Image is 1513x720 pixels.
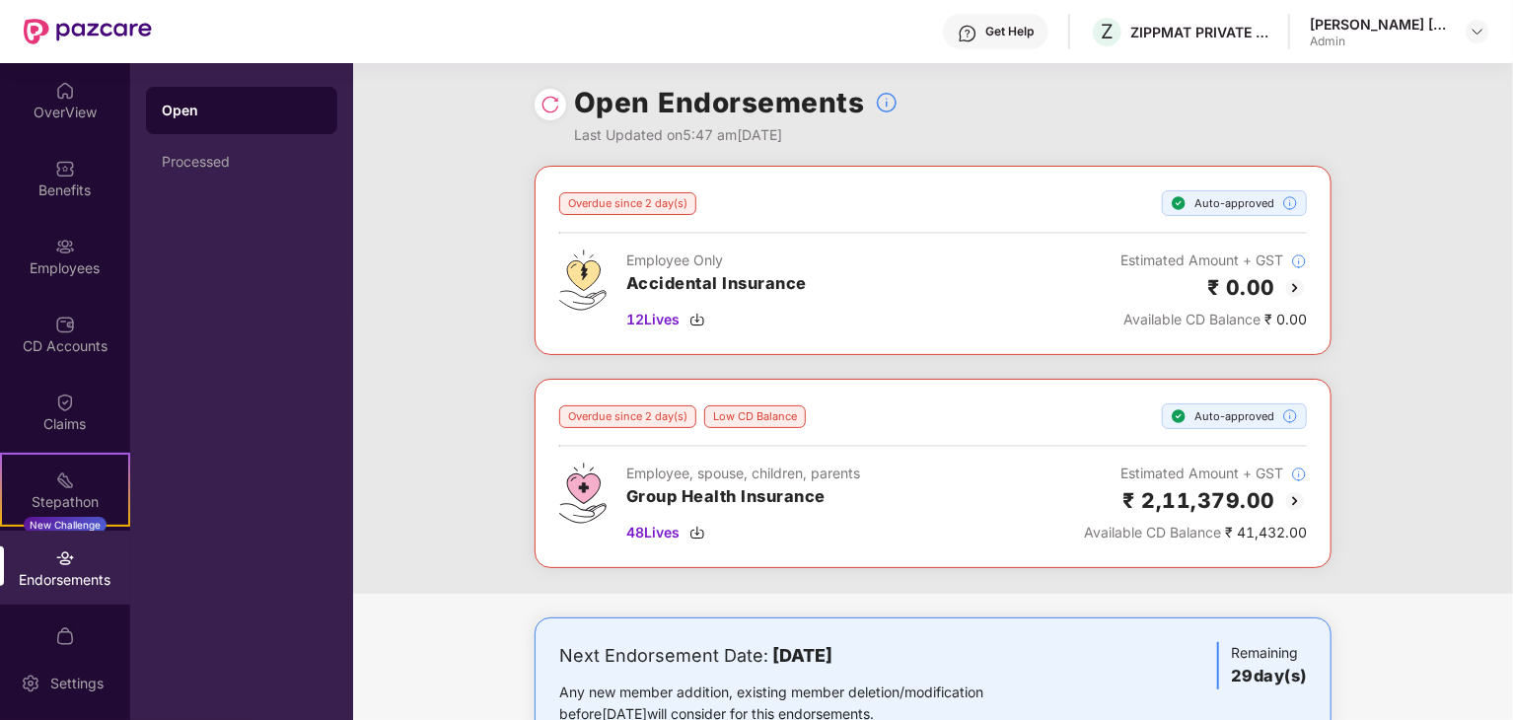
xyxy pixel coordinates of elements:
img: svg+xml;base64,PHN2ZyBpZD0iQmFjay0yMHgyMCIgeG1sbnM9Imh0dHA6Ly93d3cudzMub3JnLzIwMDAvc3ZnIiB3aWR0aD... [1283,489,1307,513]
h2: ₹ 0.00 [1207,271,1275,304]
div: Overdue since 2 day(s) [559,405,696,428]
div: Estimated Amount + GST [1084,463,1307,484]
img: svg+xml;base64,PHN2ZyBpZD0iQ0RfQWNjb3VudHMiIGRhdGEtbmFtZT0iQ0QgQWNjb3VudHMiIHhtbG5zPSJodHRwOi8vd3... [55,315,75,334]
div: Settings [44,674,109,693]
img: svg+xml;base64,PHN2ZyBpZD0iSW5mb18tXzMyeDMyIiBkYXRhLW5hbWU9IkluZm8gLSAzMngzMiIgeG1sbnM9Imh0dHA6Ly... [1291,467,1307,482]
div: ZIPPMAT PRIVATE LIMITED [1130,23,1268,41]
div: Auto-approved [1162,403,1307,429]
h3: 29 day(s) [1231,664,1307,689]
img: svg+xml;base64,PHN2ZyB4bWxucz0iaHR0cDovL3d3dy53My5vcmcvMjAwMC9zdmciIHdpZHRoPSI0OS4zMjEiIGhlaWdodD... [559,250,607,311]
div: Next Endorsement Date: [559,642,1045,670]
h3: Group Health Insurance [626,484,860,510]
div: Auto-approved [1162,190,1307,216]
img: svg+xml;base64,PHN2ZyBpZD0iRHJvcGRvd24tMzJ4MzIiIHhtbG5zPSJodHRwOi8vd3d3LnczLm9yZy8yMDAwL3N2ZyIgd2... [1470,24,1485,39]
div: Open [162,101,322,120]
h1: Open Endorsements [574,81,865,124]
img: svg+xml;base64,PHN2ZyB4bWxucz0iaHR0cDovL3d3dy53My5vcmcvMjAwMC9zdmciIHdpZHRoPSI0Ny43MTQiIGhlaWdodD... [559,463,607,524]
img: svg+xml;base64,PHN2ZyBpZD0iSW5mb18tXzMyeDMyIiBkYXRhLW5hbWU9IkluZm8gLSAzMngzMiIgeG1sbnM9Imh0dHA6Ly... [1282,195,1298,211]
img: svg+xml;base64,PHN2ZyBpZD0iSGVscC0zMngzMiIgeG1sbnM9Imh0dHA6Ly93d3cudzMub3JnLzIwMDAvc3ZnIiB3aWR0aD... [958,24,977,43]
img: svg+xml;base64,PHN2ZyBpZD0iRG93bmxvYWQtMzJ4MzIiIHhtbG5zPSJodHRwOi8vd3d3LnczLm9yZy8yMDAwL3N2ZyIgd2... [689,525,705,540]
img: svg+xml;base64,PHN2ZyBpZD0iU3RlcC1Eb25lLTE2eDE2IiB4bWxucz0iaHR0cDovL3d3dy53My5vcmcvMjAwMC9zdmciIH... [1171,408,1187,424]
img: svg+xml;base64,PHN2ZyBpZD0iQmFjay0yMHgyMCIgeG1sbnM9Imh0dHA6Ly93d3cudzMub3JnLzIwMDAvc3ZnIiB3aWR0aD... [1283,276,1307,300]
img: svg+xml;base64,PHN2ZyBpZD0iSW5mb18tXzMyeDMyIiBkYXRhLW5hbWU9IkluZm8gLSAzMngzMiIgeG1sbnM9Imh0dHA6Ly... [875,91,899,114]
div: Employee Only [626,250,807,271]
div: Admin [1310,34,1448,49]
h3: Accidental Insurance [626,271,807,297]
img: svg+xml;base64,PHN2ZyBpZD0iQmVuZWZpdHMiIHhtbG5zPSJodHRwOi8vd3d3LnczLm9yZy8yMDAwL3N2ZyIgd2lkdGg9Ij... [55,159,75,179]
img: svg+xml;base64,PHN2ZyBpZD0iSW5mb18tXzMyeDMyIiBkYXRhLW5hbWU9IkluZm8gLSAzMngzMiIgeG1sbnM9Imh0dHA6Ly... [1282,408,1298,424]
div: ₹ 0.00 [1120,309,1307,330]
h2: ₹ 2,11,379.00 [1123,484,1276,517]
span: 48 Lives [626,522,680,543]
div: Estimated Amount + GST [1120,250,1307,271]
span: 12 Lives [626,309,680,330]
img: svg+xml;base64,PHN2ZyBpZD0iRW5kb3JzZW1lbnRzIiB4bWxucz0iaHR0cDovL3d3dy53My5vcmcvMjAwMC9zdmciIHdpZH... [55,548,75,568]
img: svg+xml;base64,PHN2ZyBpZD0iQ2xhaW0iIHhtbG5zPSJodHRwOi8vd3d3LnczLm9yZy8yMDAwL3N2ZyIgd2lkdGg9IjIwIi... [55,393,75,412]
img: svg+xml;base64,PHN2ZyBpZD0iSG9tZSIgeG1sbnM9Imh0dHA6Ly93d3cudzMub3JnLzIwMDAvc3ZnIiB3aWR0aD0iMjAiIG... [55,81,75,101]
img: svg+xml;base64,PHN2ZyBpZD0iUmVsb2FkLTMyeDMyIiB4bWxucz0iaHR0cDovL3d3dy53My5vcmcvMjAwMC9zdmciIHdpZH... [540,95,560,114]
img: New Pazcare Logo [24,19,152,44]
img: svg+xml;base64,PHN2ZyBpZD0iRW1wbG95ZWVzIiB4bWxucz0iaHR0cDovL3d3dy53My5vcmcvMjAwMC9zdmciIHdpZHRoPS... [55,237,75,256]
div: Processed [162,154,322,170]
div: Last Updated on 5:47 am[DATE] [574,124,899,146]
div: Overdue since 2 day(s) [559,192,696,215]
div: Get Help [985,24,1034,39]
div: ₹ 41,432.00 [1084,522,1307,543]
span: Available CD Balance [1084,524,1221,540]
img: svg+xml;base64,PHN2ZyBpZD0iSW5mb18tXzMyeDMyIiBkYXRhLW5hbWU9IkluZm8gLSAzMngzMiIgeG1sbnM9Imh0dHA6Ly... [1291,253,1307,269]
div: [PERSON_NAME] [PERSON_NAME] [1310,15,1448,34]
span: Z [1101,20,1114,43]
img: svg+xml;base64,PHN2ZyBpZD0iTXlfT3JkZXJzIiBkYXRhLW5hbWU9Ik15IE9yZGVycyIgeG1sbnM9Imh0dHA6Ly93d3cudz... [55,626,75,646]
div: Stepathon [2,492,128,512]
div: Low CD Balance [704,405,806,428]
img: svg+xml;base64,PHN2ZyBpZD0iRG93bmxvYWQtMzJ4MzIiIHhtbG5zPSJodHRwOi8vd3d3LnczLm9yZy8yMDAwL3N2ZyIgd2... [689,312,705,327]
b: [DATE] [772,645,832,666]
img: svg+xml;base64,PHN2ZyB4bWxucz0iaHR0cDovL3d3dy53My5vcmcvMjAwMC9zdmciIHdpZHRoPSIyMSIgaGVpZ2h0PSIyMC... [55,470,75,490]
div: New Challenge [24,517,107,533]
img: svg+xml;base64,PHN2ZyBpZD0iU3RlcC1Eb25lLTE2eDE2IiB4bWxucz0iaHR0cDovL3d3dy53My5vcmcvMjAwMC9zdmciIH... [1171,195,1187,211]
img: svg+xml;base64,PHN2ZyBpZD0iU2V0dGluZy0yMHgyMCIgeG1sbnM9Imh0dHA6Ly93d3cudzMub3JnLzIwMDAvc3ZnIiB3aW... [21,674,40,693]
span: Available CD Balance [1123,311,1261,327]
div: Remaining [1217,642,1307,689]
div: Employee, spouse, children, parents [626,463,860,484]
